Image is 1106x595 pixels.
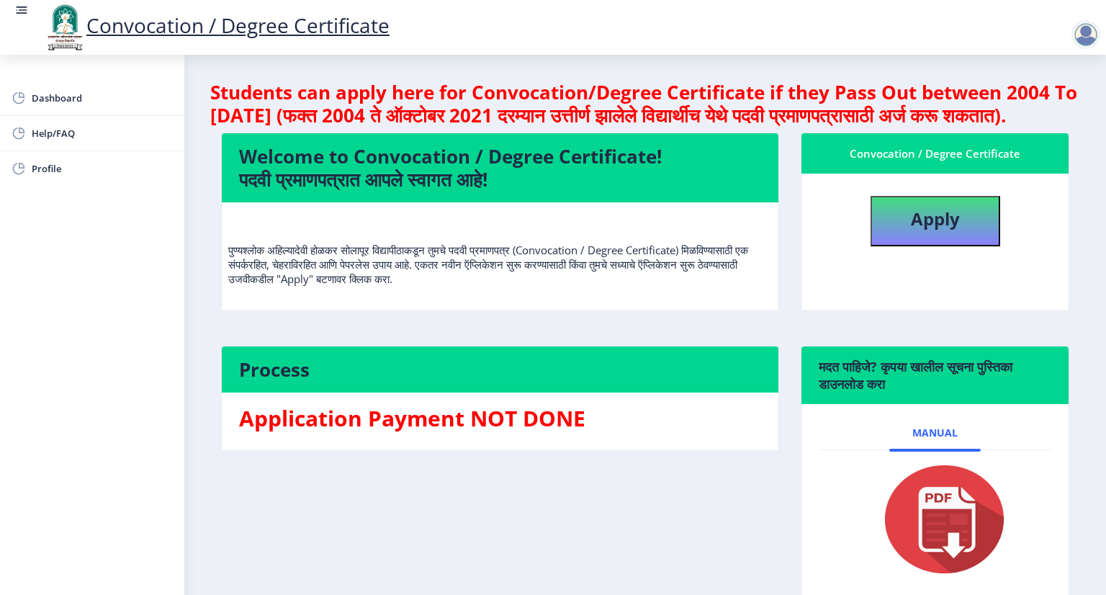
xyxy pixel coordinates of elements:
span: Help/FAQ [32,125,173,142]
a: Manual [889,416,981,450]
span: Dashboard [32,89,173,107]
h3: Application Payment NOT DONE [239,404,761,433]
img: logo [43,3,86,52]
span: Profile [32,160,173,177]
div: Convocation / Degree Certificate [819,145,1051,162]
h4: Welcome to Convocation / Degree Certificate! पदवी प्रमाणपत्रात आपले स्वागत आहे! [239,145,761,191]
a: Convocation / Degree Certificate [43,12,390,39]
b: Apply [911,207,960,231]
h4: Students can apply here for Convocation/Degree Certificate if they Pass Out between 2004 To [DATE... [210,81,1080,127]
img: pdf.png [863,462,1007,577]
h4: Process [239,358,761,381]
span: Manual [912,427,958,439]
p: पुण्यश्लोक अहिल्यादेवी होळकर सोलापूर विद्यापीठाकडून तुमचे पदवी प्रमाणपत्र (Convocation / Degree C... [228,214,772,286]
h6: मदत पाहिजे? कृपया खालील सूचना पुस्तिका डाउनलोड करा [819,358,1051,393]
button: Apply [871,196,1000,246]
